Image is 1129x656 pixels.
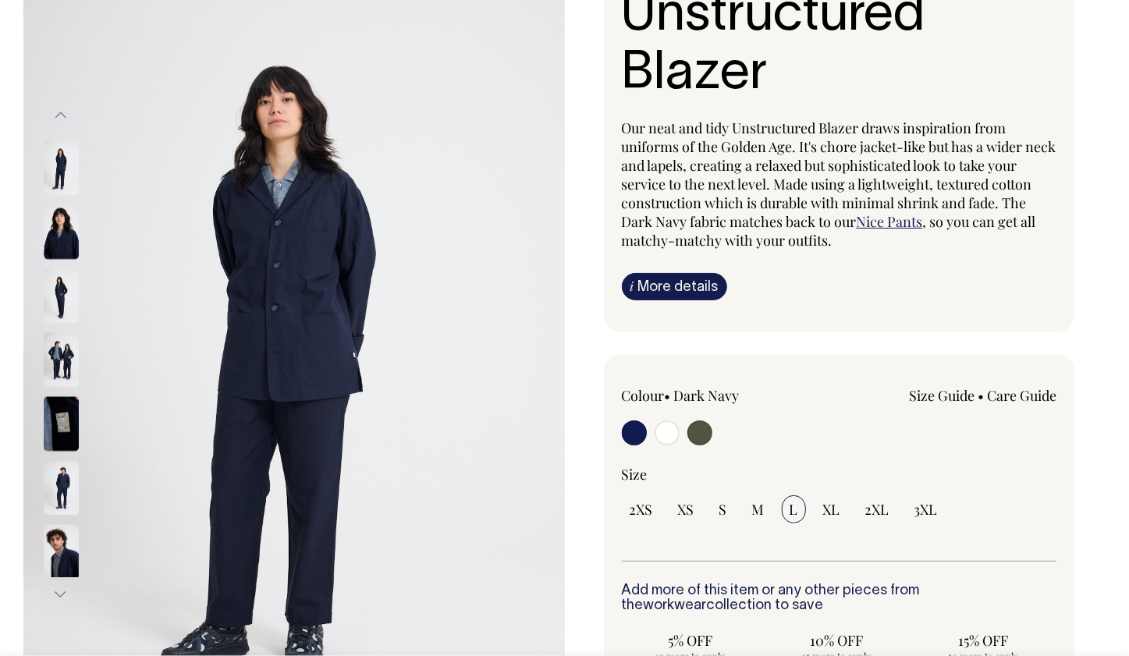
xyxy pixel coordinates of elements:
[44,525,79,580] img: dark-navy
[49,98,73,133] button: Previous
[622,119,1056,231] span: Our neat and tidy Unstructured Blazer draws inspiration from uniforms of the Golden Age. It's cho...
[823,500,840,519] span: XL
[744,495,772,523] input: M
[907,495,946,523] input: 3XL
[630,278,634,294] span: i
[865,500,889,519] span: 2XL
[914,500,938,519] span: 3XL
[857,212,923,231] a: Nice Pants
[44,205,79,260] img: dark-navy
[712,495,735,523] input: S
[665,386,671,405] span: •
[44,141,79,196] img: dark-navy
[752,500,765,519] span: M
[622,273,727,300] a: iMore details
[670,495,702,523] input: XS
[44,461,79,516] img: dark-navy
[44,397,79,452] img: dark-navy
[622,465,1057,484] div: Size
[44,333,79,388] img: dark-navy
[987,386,1056,405] a: Care Guide
[978,386,984,405] span: •
[815,495,848,523] input: XL
[622,583,1057,615] h6: Add more of this item or any other pieces from the collection to save
[644,599,707,612] a: workwear
[909,386,975,405] a: Size Guide
[630,500,653,519] span: 2XS
[622,386,796,405] div: Colour
[630,631,751,650] span: 5% OFF
[782,495,806,523] input: L
[857,495,897,523] input: 2XL
[678,500,694,519] span: XS
[776,631,897,650] span: 10% OFF
[790,500,798,519] span: L
[719,500,727,519] span: S
[674,386,740,405] label: Dark Navy
[44,269,79,324] img: dark-navy
[49,576,73,612] button: Next
[922,631,1044,650] span: 15% OFF
[622,495,661,523] input: 2XS
[622,212,1036,250] span: , so you can get all matchy-matchy with your outfits.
